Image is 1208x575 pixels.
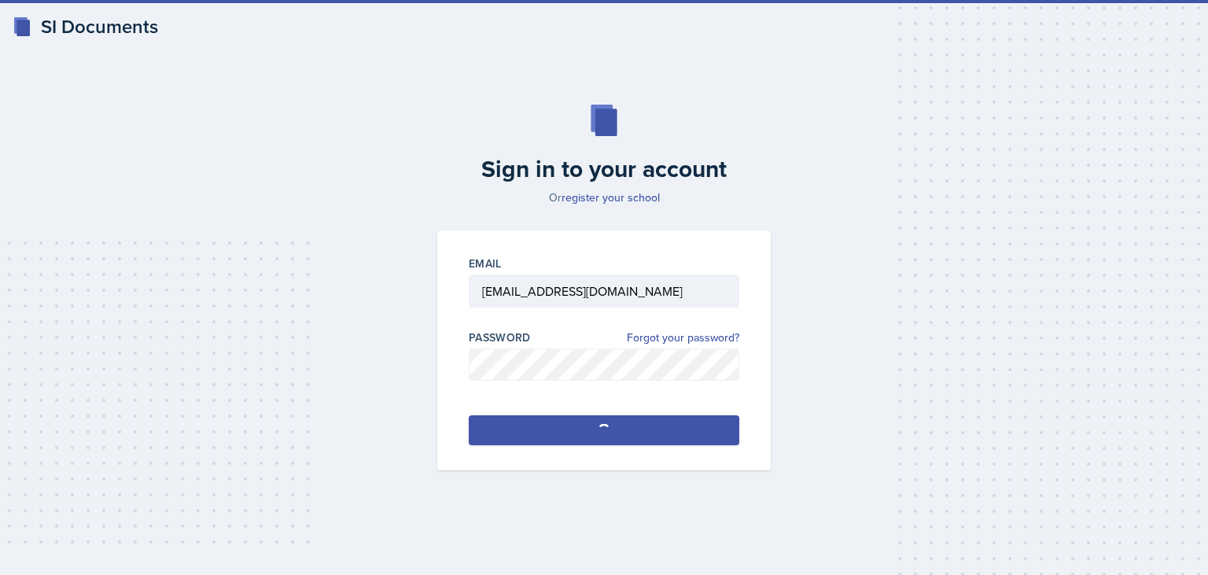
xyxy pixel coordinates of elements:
[469,275,739,308] input: Email
[13,13,158,41] a: SI Documents
[627,330,739,346] a: Forgot your password?
[562,190,660,205] a: register your school
[428,155,780,183] h2: Sign in to your account
[469,256,502,271] label: Email
[469,330,531,345] label: Password
[428,190,780,205] p: Or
